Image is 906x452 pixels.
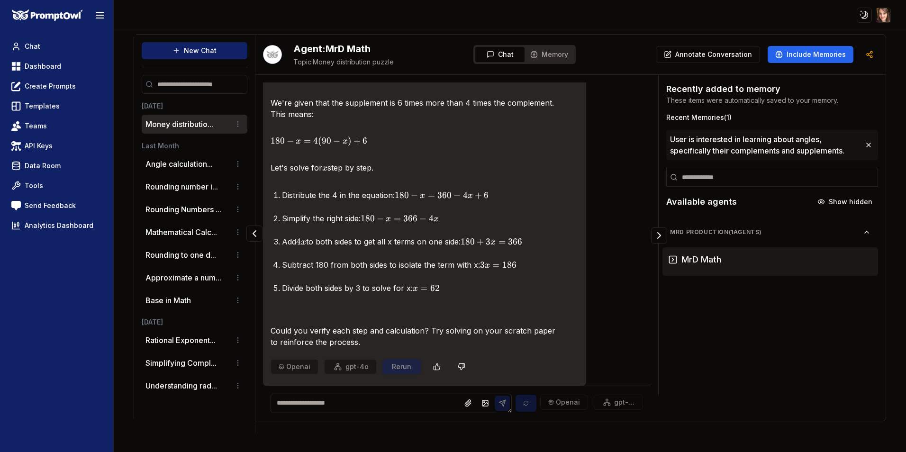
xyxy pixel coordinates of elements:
span: 366 [508,236,522,247]
button: Angle calculation... [145,158,213,170]
span: x [485,261,490,270]
h3: [DATE] [142,317,247,327]
span: Create Prompts [25,81,76,91]
span: 180 [271,136,285,146]
p: Distribute the 4 in the equation: [282,190,560,201]
button: Conversation options [232,181,244,192]
span: 186 [502,260,516,270]
a: Create Prompts [8,78,106,95]
button: Mathematical Calc... [145,226,217,238]
p: Annotate Conversation [675,50,752,59]
span: = [394,213,401,224]
span: 6 [484,190,489,200]
span: MrD Production ( 1 agents) [670,228,863,236]
span: − [333,136,340,146]
a: Teams [8,118,106,135]
span: + [475,190,482,200]
span: Include Memories [787,50,846,59]
button: Conversation options [232,380,244,391]
button: Include Memories [768,46,853,63]
img: feedback [11,201,21,210]
a: API Keys [8,137,106,154]
button: Conversation options [232,357,244,369]
span: = [420,283,427,293]
a: Templates [8,98,106,115]
button: Collapse panel [651,227,667,244]
span: Send Feedback [25,201,76,210]
h3: MrD Math [681,253,721,266]
span: x [386,215,391,223]
button: MrD Production(1agents) [662,225,878,240]
span: 3 [480,260,485,270]
span: 180 [395,190,409,200]
h3: Last Month [142,141,247,151]
span: 6 [362,136,367,146]
button: Conversation options [232,204,244,215]
a: Data Room [8,157,106,174]
span: x [420,191,425,200]
button: Conversation options [232,226,244,238]
button: Conversation options [232,334,244,346]
span: x [434,215,439,223]
button: Simplifying Compl... [145,357,217,369]
span: x [343,137,348,145]
p: Could you verify each step and calculation? Try solving on your scratch paper to reinforce the pr... [271,325,560,348]
a: Send Feedback [8,197,106,214]
span: 180 [361,213,375,224]
p: Simplify the right side: [282,213,560,225]
h3: Recent Memories ( 1 ) [666,113,878,122]
span: − [377,213,384,224]
span: 360 [437,190,452,200]
span: Templates [25,101,60,111]
a: Chat [8,38,106,55]
span: 4 [296,236,301,247]
h2: MrD Math [293,42,394,55]
button: Collapse panel [246,226,263,242]
span: Data Room [25,161,61,171]
button: Conversation options [232,118,244,130]
span: Analytics Dashboard [25,221,93,230]
a: Dashboard [8,58,106,75]
p: These items were automatically saved to your memory. [666,96,878,105]
span: Chat [25,42,40,51]
button: Show hidden [812,194,878,209]
span: User is interested in learning about angles, specifically their complements and supplements. [670,134,863,156]
p: Divide both sides by 3 to solve for x: [282,282,560,294]
button: Rounding Numbers ... [145,204,221,215]
span: 90 [322,136,331,146]
span: x [413,284,418,293]
span: − [411,190,418,200]
span: = [498,236,506,247]
span: 3 [486,236,490,247]
span: − [287,136,294,146]
h2: Available agents [666,195,737,208]
a: Analytics Dashboard [8,217,106,234]
button: Conversation options [232,249,244,261]
button: New Chat [142,42,247,59]
span: ) [348,136,352,146]
span: x [490,238,496,246]
img: Bot [263,45,282,64]
span: Chat [498,50,514,59]
span: 62 [430,283,440,293]
img: ACg8ocIfLupnZeinHNHzosolBsVfM8zAcz9EECOIs1RXlN6hj8iSyZKw=s96-c [877,8,890,22]
p: Base in Math [145,295,191,306]
span: − [419,213,426,224]
span: 4 [429,213,434,224]
span: API Keys [25,141,53,151]
button: Conversation options [232,295,244,306]
button: Rounding number i... [145,181,218,192]
button: Understanding rad... [145,380,217,391]
button: Conversation options [232,272,244,283]
span: 366 [403,213,417,224]
span: x [296,137,301,145]
span: 4 [463,190,468,200]
button: Rational Exponent... [145,334,216,346]
span: ( [318,136,322,146]
button: Money distributio... [145,118,213,130]
button: Annotate Conversation [656,46,760,63]
span: Money distribution puzzle [293,57,394,67]
span: + [477,236,484,247]
span: = [492,260,499,270]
